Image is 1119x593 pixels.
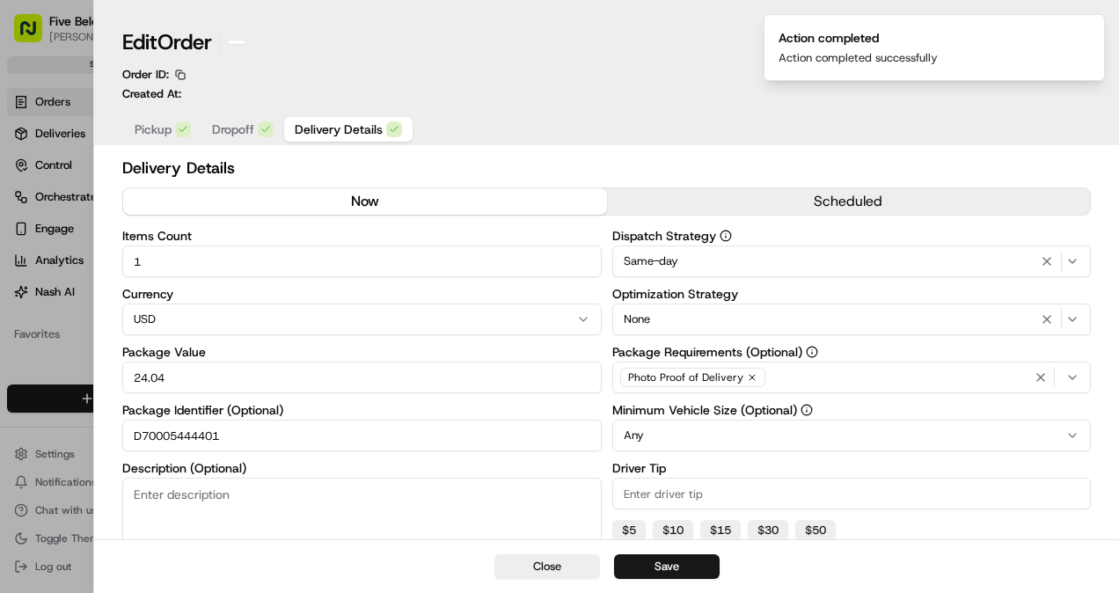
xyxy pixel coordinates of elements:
[122,404,602,416] label: Package Identifier (Optional)
[494,554,600,579] button: Close
[612,288,1092,300] label: Optimization Strategy
[612,304,1092,335] button: None
[18,17,53,52] img: Nash
[122,288,602,300] label: Currency
[612,245,1092,277] button: Same-day
[801,404,813,416] button: Minimum Vehicle Size (Optional)
[748,520,788,541] button: $30
[612,230,1092,242] label: Dispatch Strategy
[795,520,836,541] button: $50
[122,86,181,102] p: Created At:
[212,121,254,138] span: Dropoff
[122,462,602,474] label: Description (Optional)
[157,28,212,56] span: Order
[18,256,32,270] div: 📗
[122,156,1091,180] h2: Delivery Details
[122,230,602,242] label: Items Count
[122,28,212,56] h1: Edit
[299,172,320,194] button: Start new chat
[653,520,693,541] button: $10
[122,362,602,393] input: Enter package value
[614,554,720,579] button: Save
[122,346,602,358] label: Package Value
[135,121,172,138] span: Pickup
[60,167,289,185] div: Start new chat
[628,370,743,384] span: Photo Proof of Delivery
[175,297,213,311] span: Pylon
[11,247,142,279] a: 📗Knowledge Base
[122,245,602,277] input: Enter items count
[18,167,49,199] img: 1736555255976-a54dd68f-1ca7-489b-9aae-adbdc363a1c4
[166,254,282,272] span: API Documentation
[149,256,163,270] div: 💻
[607,188,1091,215] button: scheduled
[142,247,289,279] a: 💻API Documentation
[806,346,818,358] button: Package Requirements (Optional)
[624,311,650,327] span: None
[46,113,317,131] input: Got a question? Start typing here...
[35,254,135,272] span: Knowledge Base
[60,185,223,199] div: We're available if you need us!
[124,296,213,311] a: Powered byPylon
[612,362,1092,393] button: Photo Proof of Delivery
[612,520,646,541] button: $5
[612,404,1092,416] label: Minimum Vehicle Size (Optional)
[612,478,1092,509] input: Enter driver tip
[700,520,741,541] button: $15
[720,230,732,242] button: Dispatch Strategy
[18,70,320,98] p: Welcome 👋
[612,346,1092,358] label: Package Requirements (Optional)
[123,188,607,215] button: now
[624,253,678,269] span: Same-day
[122,420,602,451] input: Enter package identifier
[122,67,169,83] p: Order ID:
[612,462,1092,474] label: Driver Tip
[295,121,383,138] span: Delivery Details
